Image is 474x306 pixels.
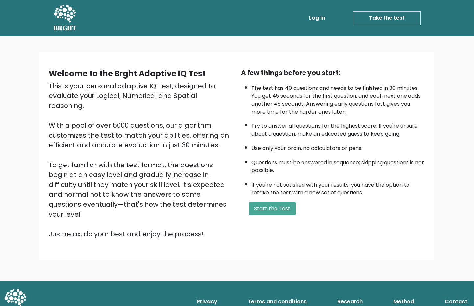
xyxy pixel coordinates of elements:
[49,68,206,79] b: Welcome to the Brght Adaptive IQ Test
[251,81,425,116] li: The test has 40 questions and needs to be finished in 30 minutes. You get 45 seconds for the firs...
[53,3,77,34] a: BRGHT
[249,202,296,215] button: Start the Test
[53,24,77,32] h5: BRGHT
[49,81,233,239] div: This is your personal adaptive IQ Test, designed to evaluate your Logical, Numerical and Spatial ...
[251,155,425,174] li: Questions must be answered in sequence; skipping questions is not possible.
[251,178,425,197] li: If you're not satisfied with your results, you have the option to retake the test with a new set ...
[251,141,425,152] li: Use only your brain, no calculators or pens.
[353,11,421,25] a: Take the test
[251,119,425,138] li: Try to answer all questions for the highest score. If you're unsure about a question, make an edu...
[306,12,328,25] a: Log in
[241,68,425,78] div: A few things before you start:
